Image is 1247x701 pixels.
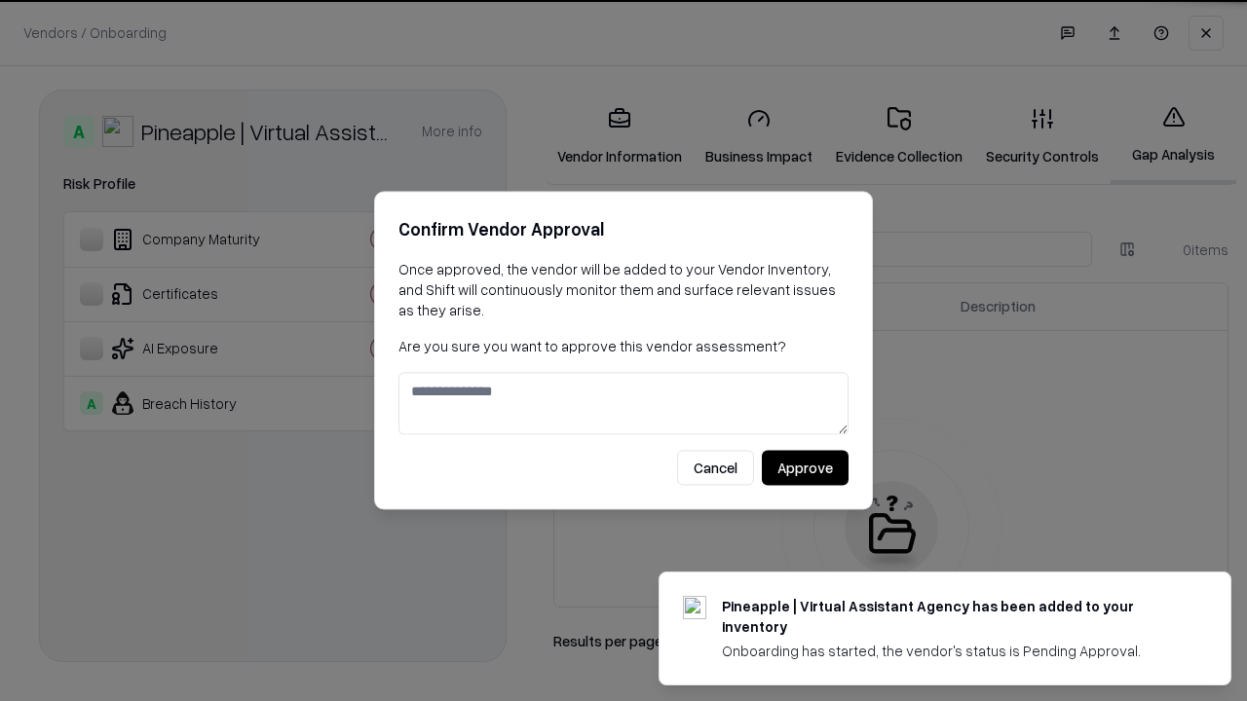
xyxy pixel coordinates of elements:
img: trypineapple.com [683,596,706,619]
div: Pineapple | Virtual Assistant Agency has been added to your inventory [722,596,1184,637]
p: Are you sure you want to approve this vendor assessment? [398,336,849,356]
div: Onboarding has started, the vendor's status is Pending Approval. [722,641,1184,661]
h2: Confirm Vendor Approval [398,215,849,243]
p: Once approved, the vendor will be added to your Vendor Inventory, and Shift will continuously mon... [398,259,849,320]
button: Cancel [677,451,754,486]
button: Approve [762,451,849,486]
